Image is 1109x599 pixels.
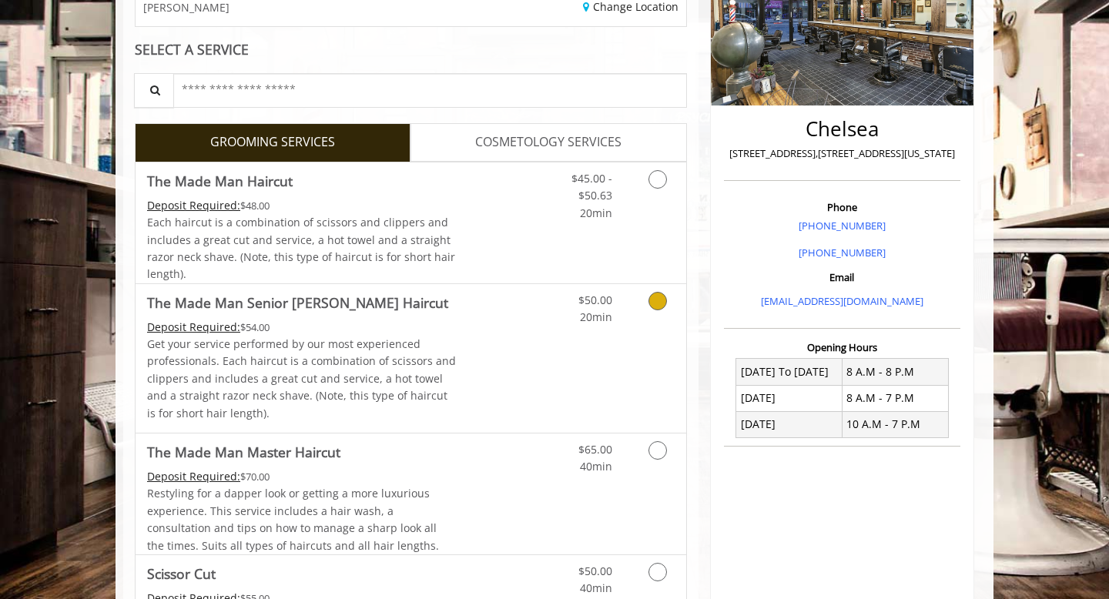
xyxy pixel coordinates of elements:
[799,219,886,233] a: [PHONE_NUMBER]
[147,469,240,484] span: This service needs some Advance to be paid before we block your appointment
[724,342,960,353] h3: Opening Hours
[842,411,948,437] td: 10 A.M - 7 P.M
[736,411,843,437] td: [DATE]
[842,359,948,385] td: 8 A.M - 8 P.M
[728,118,957,140] h2: Chelsea
[799,246,886,259] a: [PHONE_NUMBER]
[147,319,457,336] div: $54.00
[147,292,448,313] b: The Made Man Senior [PERSON_NAME] Haircut
[147,563,216,584] b: Scissor Cut
[728,146,957,162] p: [STREET_ADDRESS],[STREET_ADDRESS][US_STATE]
[134,73,174,108] button: Service Search
[143,2,230,13] span: [PERSON_NAME]
[578,564,612,578] span: $50.00
[147,198,240,212] span: This service needs some Advance to be paid before we block your appointment
[580,581,612,595] span: 40min
[578,442,612,457] span: $65.00
[135,42,687,57] div: SELECT A SERVICE
[147,170,293,192] b: The Made Man Haircut
[147,468,457,485] div: $70.00
[761,294,923,308] a: [EMAIL_ADDRESS][DOMAIN_NAME]
[736,385,843,411] td: [DATE]
[842,385,948,411] td: 8 A.M - 7 P.M
[728,272,957,283] h3: Email
[147,320,240,334] span: This service needs some Advance to be paid before we block your appointment
[571,171,612,202] span: $45.00 - $50.63
[580,206,612,220] span: 20min
[580,459,612,474] span: 40min
[147,441,340,463] b: The Made Man Master Haircut
[147,336,457,422] p: Get your service performed by our most experienced professionals. Each haircut is a combination o...
[147,486,439,552] span: Restyling for a dapper look or getting a more luxurious experience. This service includes a hair ...
[580,310,612,324] span: 20min
[147,197,457,214] div: $48.00
[736,359,843,385] td: [DATE] To [DATE]
[475,132,622,152] span: COSMETOLOGY SERVICES
[210,132,335,152] span: GROOMING SERVICES
[147,215,455,281] span: Each haircut is a combination of scissors and clippers and includes a great cut and service, a ho...
[578,293,612,307] span: $50.00
[728,202,957,212] h3: Phone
